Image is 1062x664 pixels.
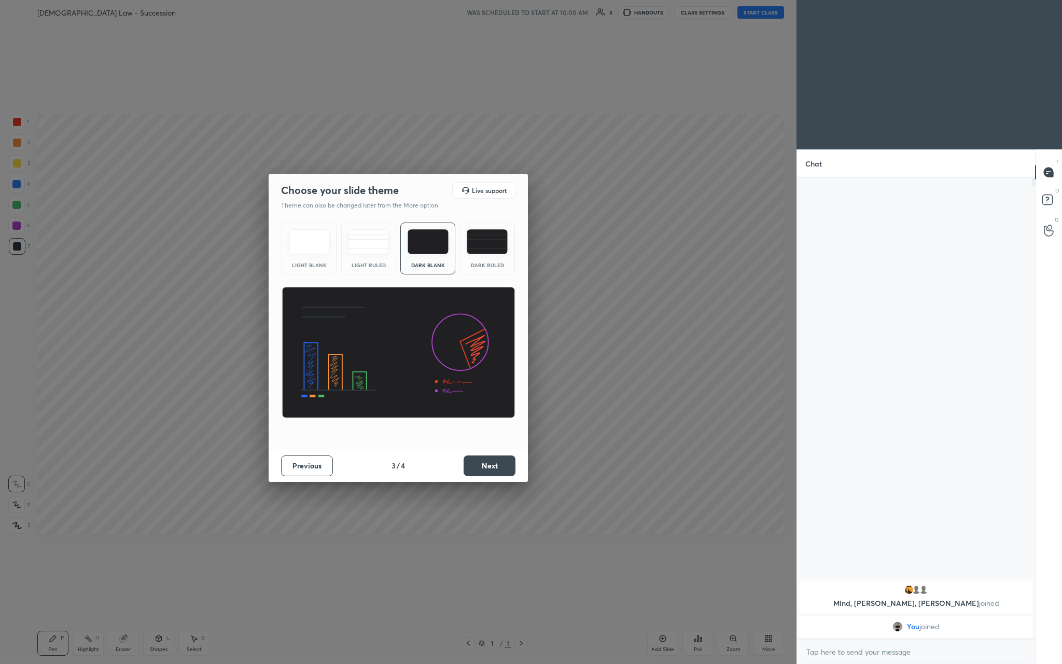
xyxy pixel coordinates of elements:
[979,598,999,608] span: joined
[397,460,400,471] h4: /
[281,184,399,197] h2: Choose your slide theme
[472,187,507,193] h5: Live support
[1055,216,1059,224] p: G
[467,262,508,268] div: Dark Ruled
[348,229,389,254] img: lightRuledTheme.5fabf969.svg
[467,229,508,254] img: darkRuledTheme.de295e13.svg
[288,262,330,268] div: Light Blank
[806,599,1026,607] p: Mind, [PERSON_NAME], [PERSON_NAME]
[919,622,940,631] span: joined
[281,201,449,210] p: Theme can also be changed later from the More option
[797,150,830,177] p: Chat
[282,287,515,419] img: darkThemeBanner.d06ce4a2.svg
[904,585,914,595] img: ee12cdd4683f4cf398599effba9d8235.jpg
[1056,158,1059,165] p: T
[1055,187,1059,195] p: D
[408,229,449,254] img: darkTheme.f0cc69e5.svg
[392,460,396,471] h4: 3
[892,621,903,632] img: 9f6949702e7c485d94fd61f2cce3248e.jpg
[907,622,919,631] span: You
[407,262,449,268] div: Dark Blank
[289,229,330,254] img: lightTheme.e5ed3b09.svg
[797,578,1035,639] div: grid
[401,460,405,471] h4: 4
[281,455,333,476] button: Previous
[348,262,389,268] div: Light Ruled
[918,585,929,595] img: default.png
[464,455,515,476] button: Next
[911,585,921,595] img: default.png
